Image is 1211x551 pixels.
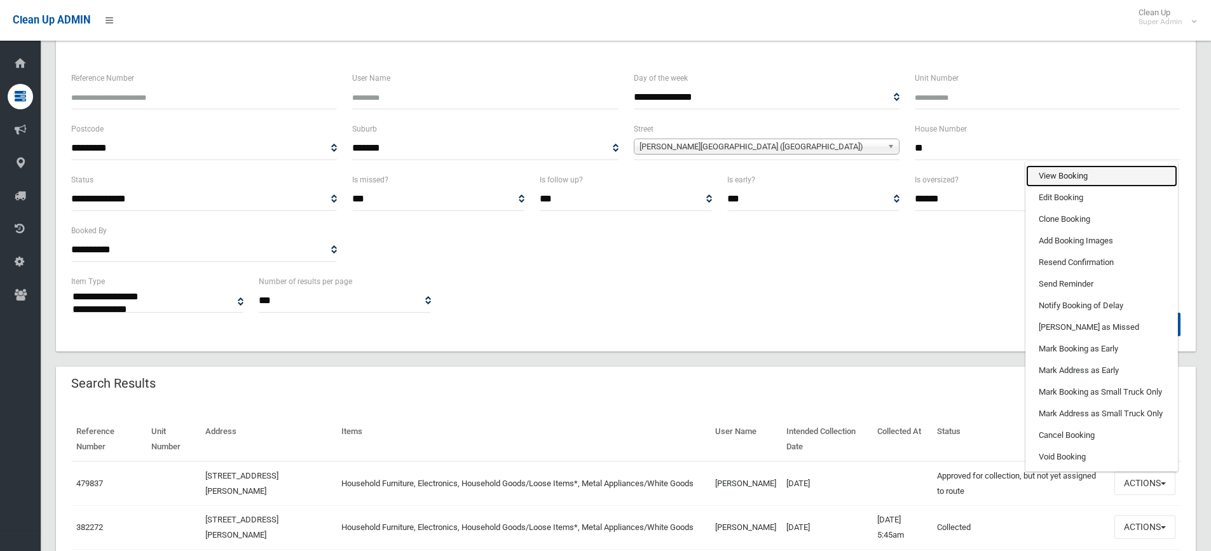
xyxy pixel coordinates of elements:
[71,275,105,289] label: Item Type
[872,505,932,549] td: [DATE] 5:45am
[1026,165,1177,187] a: View Booking
[781,418,872,461] th: Intended Collection Date
[932,461,1109,506] td: Approved for collection, but not yet assigned to route
[205,471,278,496] a: [STREET_ADDRESS][PERSON_NAME]
[640,139,882,154] span: [PERSON_NAME][GEOGRAPHIC_DATA] ([GEOGRAPHIC_DATA])
[1026,295,1177,316] a: Notify Booking of Delay
[781,461,872,506] td: [DATE]
[1026,316,1177,338] a: [PERSON_NAME] as Missed
[1114,515,1175,539] button: Actions
[71,122,104,136] label: Postcode
[71,418,146,461] th: Reference Number
[915,122,967,136] label: House Number
[1026,208,1177,230] a: Clone Booking
[352,173,388,187] label: Is missed?
[336,418,710,461] th: Items
[781,505,872,549] td: [DATE]
[71,71,134,85] label: Reference Number
[634,122,653,136] label: Street
[13,14,90,26] span: Clean Up ADMIN
[259,275,352,289] label: Number of results per page
[540,173,583,187] label: Is follow up?
[1026,381,1177,403] a: Mark Booking as Small Truck Only
[932,418,1109,461] th: Status
[352,122,377,136] label: Suburb
[1026,273,1177,295] a: Send Reminder
[915,71,959,85] label: Unit Number
[76,479,103,488] a: 479837
[872,418,932,461] th: Collected At
[932,505,1109,549] td: Collected
[1132,8,1195,27] span: Clean Up
[710,418,781,461] th: User Name
[1026,360,1177,381] a: Mark Address as Early
[1026,446,1177,468] a: Void Booking
[71,224,107,238] label: Booked By
[76,522,103,532] a: 382272
[1026,252,1177,273] a: Resend Confirmation
[1026,403,1177,425] a: Mark Address as Small Truck Only
[1026,230,1177,252] a: Add Booking Images
[1139,17,1182,27] small: Super Admin
[727,173,755,187] label: Is early?
[710,505,781,549] td: [PERSON_NAME]
[56,371,171,396] header: Search Results
[710,461,781,506] td: [PERSON_NAME]
[1114,472,1175,495] button: Actions
[71,173,93,187] label: Status
[336,461,710,506] td: Household Furniture, Electronics, Household Goods/Loose Items*, Metal Appliances/White Goods
[915,173,959,187] label: Is oversized?
[352,71,390,85] label: User Name
[146,418,200,461] th: Unit Number
[1026,338,1177,360] a: Mark Booking as Early
[200,418,336,461] th: Address
[1026,425,1177,446] a: Cancel Booking
[205,515,278,540] a: [STREET_ADDRESS][PERSON_NAME]
[634,71,688,85] label: Day of the week
[1026,187,1177,208] a: Edit Booking
[336,505,710,549] td: Household Furniture, Electronics, Household Goods/Loose Items*, Metal Appliances/White Goods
